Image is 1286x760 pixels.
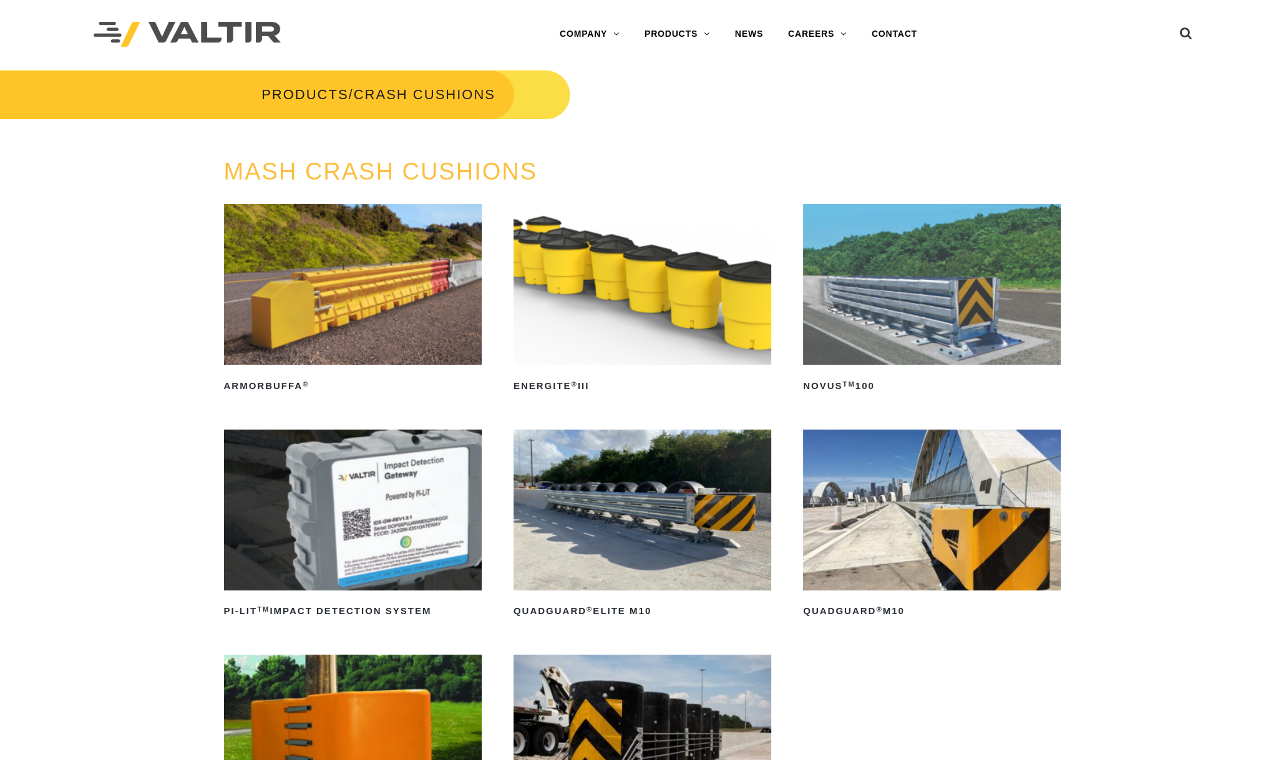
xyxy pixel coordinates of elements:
[572,380,578,388] sup: ®
[803,602,1061,622] h2: QuadGuard M10
[514,430,771,622] a: QuadGuard®Elite M10
[94,22,281,47] img: Valtir
[632,22,723,47] a: PRODUCTS
[303,380,309,388] sup: ®
[803,204,1061,396] a: NOVUSTM100
[587,605,593,613] sup: ®
[843,380,855,388] sup: TM
[224,430,482,622] a: PI-LITTMImpact Detection System
[514,204,771,396] a: ENERGITE®III
[224,158,538,185] a: MASH CRASH CUSHIONS
[224,376,482,396] h2: ArmorBuffa
[547,22,632,47] a: COMPANY
[723,22,776,47] a: NEWS
[514,376,771,396] h2: ENERGITE III
[224,204,482,396] a: ArmorBuffa®
[514,602,771,622] h2: QuadGuard Elite M10
[859,22,930,47] a: CONTACT
[776,22,859,47] a: CAREERS
[803,376,1061,396] h2: NOVUS 100
[803,430,1061,622] a: QuadGuard®M10
[224,602,482,622] h2: PI-LIT Impact Detection System
[261,87,348,102] a: PRODUCTS
[354,87,495,102] span: CRASH CUSHIONS
[257,605,270,613] sup: TM
[876,605,882,613] sup: ®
